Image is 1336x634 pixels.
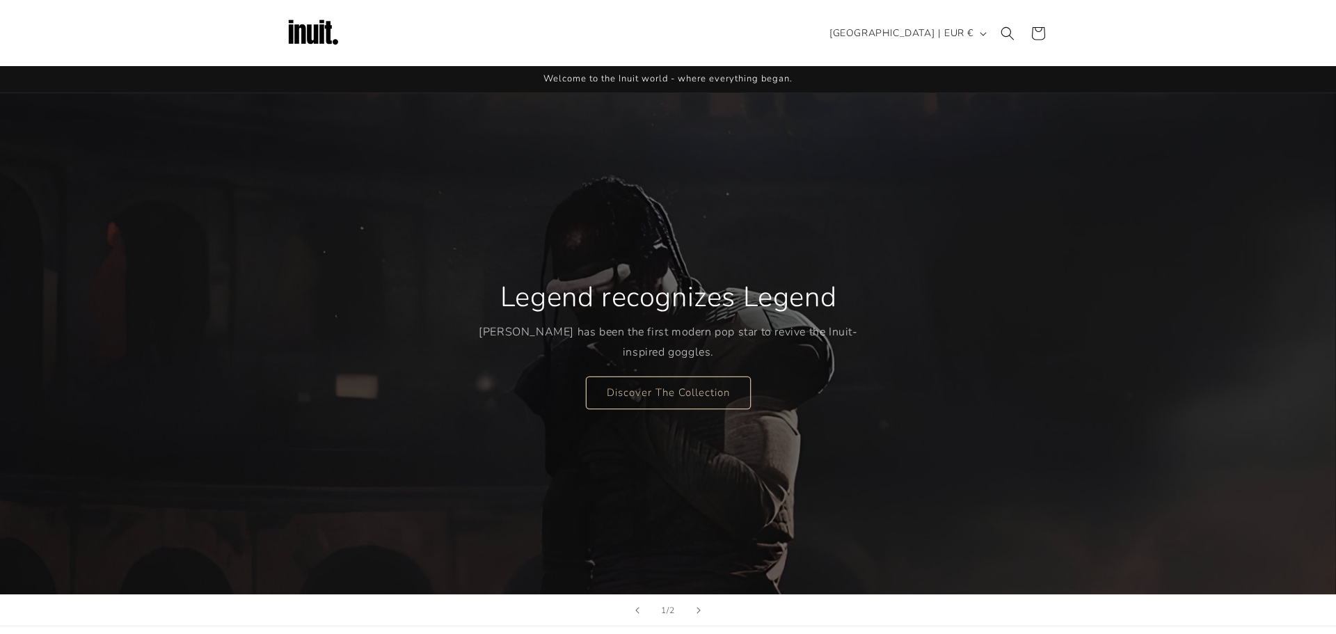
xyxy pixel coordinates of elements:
div: Announcement [285,66,1051,93]
button: Previous slide [622,595,653,626]
span: 1 [661,603,667,617]
p: [PERSON_NAME] has been the first modern pop star to revive the Inuit-inspired goggles. [479,322,858,363]
span: / [667,603,669,617]
span: 2 [669,603,675,617]
span: Welcome to the Inuit world - where everything began. [543,72,793,85]
span: [GEOGRAPHIC_DATA] | EUR € [829,26,973,40]
img: Inuit Logo [285,6,341,61]
button: [GEOGRAPHIC_DATA] | EUR € [821,20,992,47]
a: Discover The Collection [586,376,751,409]
button: Next slide [683,595,714,626]
h2: Legend recognizes Legend [500,279,836,315]
summary: Search [992,18,1023,49]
